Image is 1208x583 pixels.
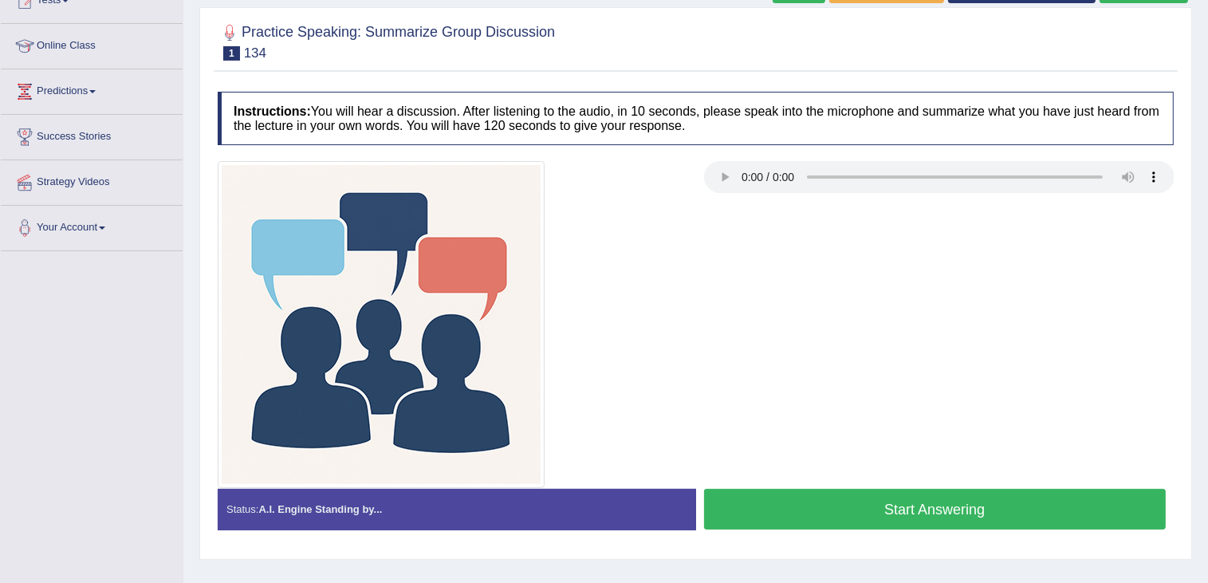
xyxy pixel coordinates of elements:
a: Online Class [1,24,183,64]
strong: A.I. Engine Standing by... [258,503,382,515]
h2: Practice Speaking: Summarize Group Discussion [218,21,555,61]
a: Your Account [1,206,183,246]
span: 1 [223,46,240,61]
a: Predictions [1,69,183,109]
a: Success Stories [1,115,183,155]
small: 134 [244,45,266,61]
b: Instructions: [234,104,311,118]
div: Status: [218,489,696,530]
h4: You will hear a discussion. After listening to the audio, in 10 seconds, please speak into the mi... [218,92,1174,145]
a: Strategy Videos [1,160,183,200]
button: Start Answering [704,489,1167,530]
